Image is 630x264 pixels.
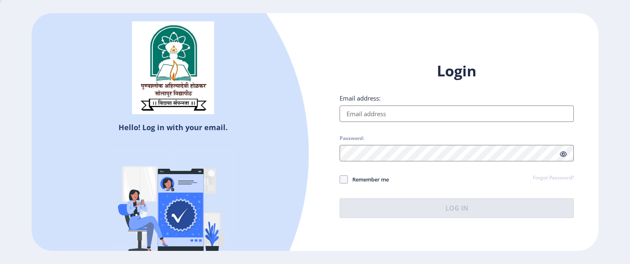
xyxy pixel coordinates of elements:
img: sulogo.png [132,21,214,114]
a: Forgot Password? [533,174,574,182]
span: Remember me [348,174,389,184]
button: Log In [340,198,574,218]
input: Email address [340,106,574,122]
label: Email address: [340,94,381,102]
label: Password: [340,135,364,142]
h1: Login [340,61,574,81]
